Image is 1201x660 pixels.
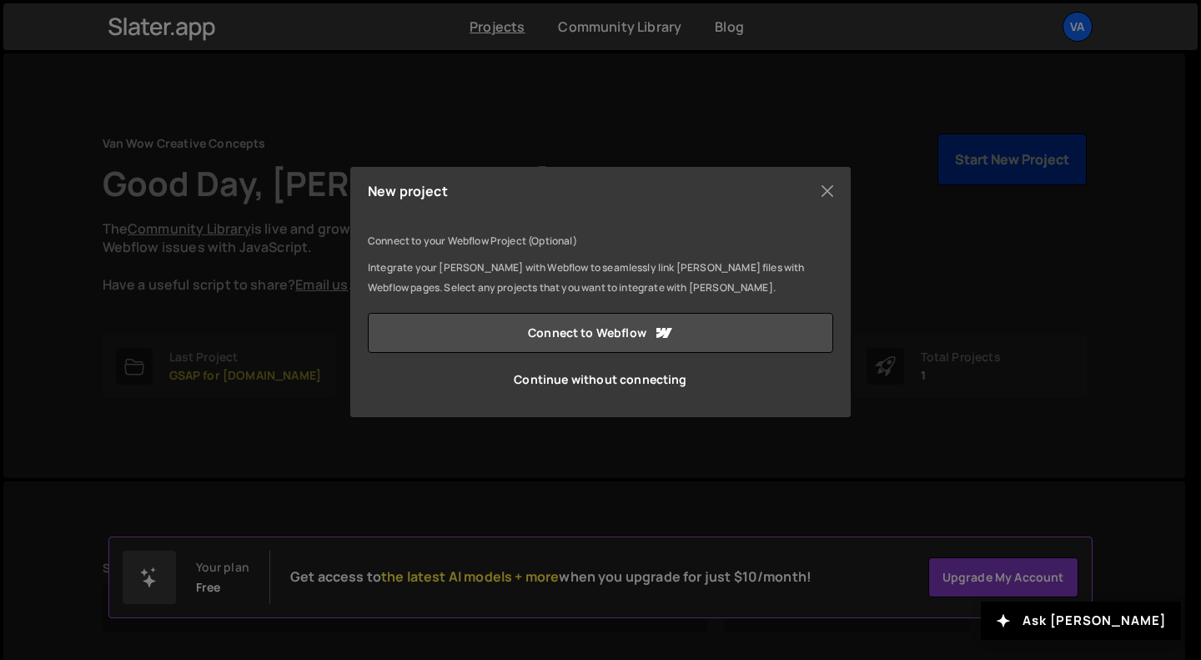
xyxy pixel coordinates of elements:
button: Ask [PERSON_NAME] [981,602,1181,640]
h5: New project [368,184,448,198]
p: Connect to your Webflow Project (Optional) [368,231,833,251]
button: Close [815,179,840,204]
p: Integrate your [PERSON_NAME] with Webflow to seamlessly link [PERSON_NAME] files with Webflow pag... [368,258,833,298]
a: Connect to Webflow [368,313,833,353]
a: Continue without connecting [368,360,833,400]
